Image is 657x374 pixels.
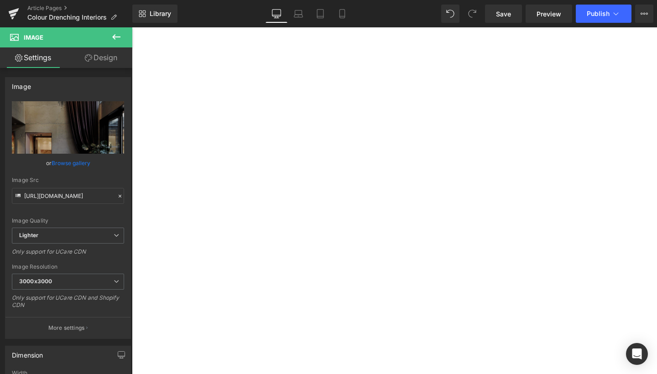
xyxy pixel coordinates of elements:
a: Browse gallery [52,155,90,171]
span: Publish [587,10,610,17]
a: Preview [526,5,572,23]
a: Desktop [266,5,287,23]
div: Open Intercom Messenger [626,343,648,365]
b: Lighter [19,232,38,239]
a: Design [68,47,134,68]
button: Undo [441,5,459,23]
a: New Library [132,5,177,23]
div: Image Src [12,177,124,183]
button: More settings [5,317,130,338]
div: Dimension [12,346,43,359]
span: Preview [537,9,561,19]
div: Image [12,78,31,90]
div: Only support for UCare CDN and Shopify CDN [12,294,124,315]
button: Redo [463,5,481,23]
a: Tablet [309,5,331,23]
p: More settings [48,324,85,332]
input: Link [12,188,124,204]
div: or [12,158,124,168]
span: Save [496,9,511,19]
span: Image [24,34,43,41]
div: Only support for UCare CDN [12,248,124,261]
b: 3000x3000 [19,278,52,285]
button: Publish [576,5,631,23]
span: Colour Drenching Interiors [27,14,107,21]
a: Mobile [331,5,353,23]
div: Image Resolution [12,264,124,270]
div: Image Quality [12,218,124,224]
a: Laptop [287,5,309,23]
span: Library [150,10,171,18]
a: Article Pages [27,5,132,12]
button: More [635,5,653,23]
